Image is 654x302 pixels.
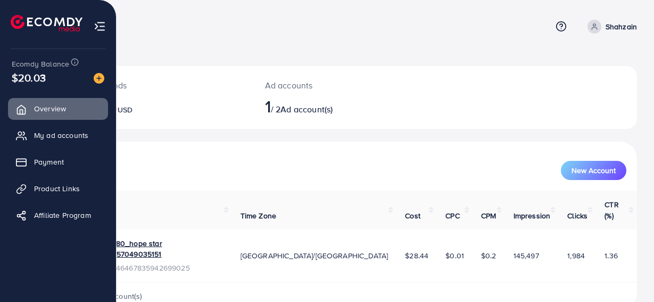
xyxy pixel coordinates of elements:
[8,125,108,146] a: My ad accounts
[481,210,496,221] span: CPM
[605,250,618,261] span: 1.36
[94,20,106,32] img: menu
[8,205,108,226] a: Affiliate Program
[8,151,108,173] a: Payment
[405,250,428,261] span: $28.44
[94,73,104,84] img: image
[34,157,64,167] span: Payment
[605,199,618,221] span: CTR (%)
[265,96,384,116] h2: / 2
[572,167,616,174] span: New Account
[609,254,646,294] iframe: Chat
[8,178,108,199] a: Product Links
[514,210,551,221] span: Impression
[34,210,91,221] span: Affiliate Program
[72,79,239,92] p: [DATE] spends
[34,103,66,114] span: Overview
[567,250,585,261] span: 1,984
[265,79,384,92] p: Ad accounts
[241,210,276,221] span: Time Zone
[72,96,239,116] h2: $0.03
[445,250,464,261] span: $0.01
[583,20,637,34] a: Shahzain
[481,250,496,261] span: $0.2
[118,104,133,115] span: USD
[606,20,637,33] p: Shahzain
[12,70,46,85] span: $20.03
[11,15,82,31] img: logo
[561,161,626,180] button: New Account
[445,210,459,221] span: CPC
[514,250,539,261] span: 145,497
[567,210,587,221] span: Clicks
[97,263,223,273] span: ID: 7546467835942699025
[34,130,88,141] span: My ad accounts
[8,98,108,119] a: Overview
[265,94,271,118] span: 1
[12,59,69,69] span: Ecomdy Balance
[97,238,223,260] a: 1031880_hope star 22_1757049035151
[280,103,333,115] span: Ad account(s)
[34,183,80,194] span: Product Links
[405,210,420,221] span: Cost
[241,250,388,261] span: [GEOGRAPHIC_DATA]/[GEOGRAPHIC_DATA]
